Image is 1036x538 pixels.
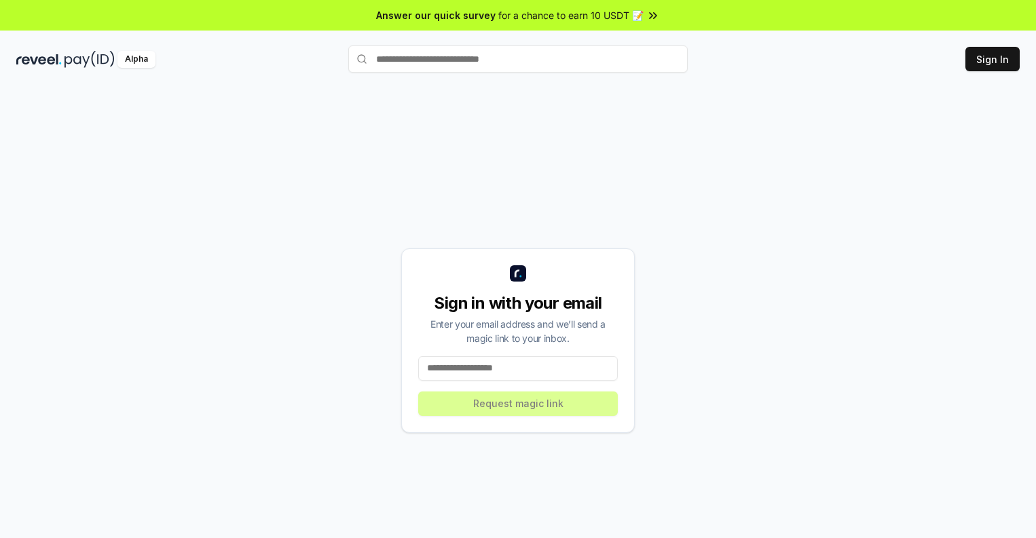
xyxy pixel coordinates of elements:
[64,51,115,68] img: pay_id
[117,51,155,68] div: Alpha
[418,317,618,345] div: Enter your email address and we’ll send a magic link to your inbox.
[510,265,526,282] img: logo_small
[376,8,496,22] span: Answer our quick survey
[965,47,1020,71] button: Sign In
[418,292,618,314] div: Sign in with your email
[16,51,62,68] img: reveel_dark
[498,8,644,22] span: for a chance to earn 10 USDT 📝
